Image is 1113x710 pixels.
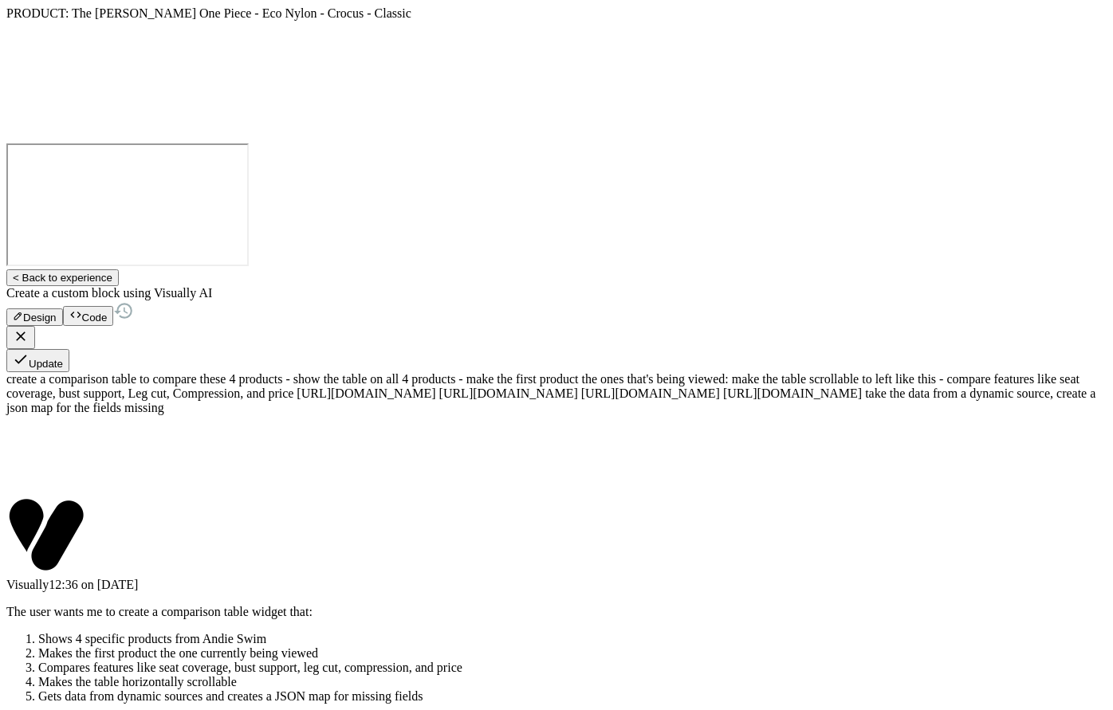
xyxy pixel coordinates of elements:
button: Design [6,308,63,326]
li: Compares features like seat coverage, bust support, leg cut, compression, and price [38,661,1107,675]
img: Visually logo [6,495,86,575]
div: create a comparison table to compare these 4 products - show the table on all 4 products - make t... [6,372,1107,415]
span: PRODUCT: The [PERSON_NAME] One Piece - Eco Nylon - Crocus - Classic [6,6,411,20]
li: Makes the table horizontally scrollable [38,675,1107,689]
button: < Back to experience [6,269,119,286]
span: Create a custom block using Visually AI [6,286,212,300]
button: Update [6,349,69,372]
li: Makes the first product the one currently being viewed [38,646,1107,661]
li: Shows 4 specific products from Andie Swim [38,632,1107,646]
span: Visually [6,578,49,591]
li: Gets data from dynamic sources and creates a JSON map for missing fields [38,689,1107,704]
span: 12:36 on [DATE] [49,578,138,591]
button: Code [63,306,114,326]
p: The user wants me to create a comparison table widget that: [6,605,1107,619]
